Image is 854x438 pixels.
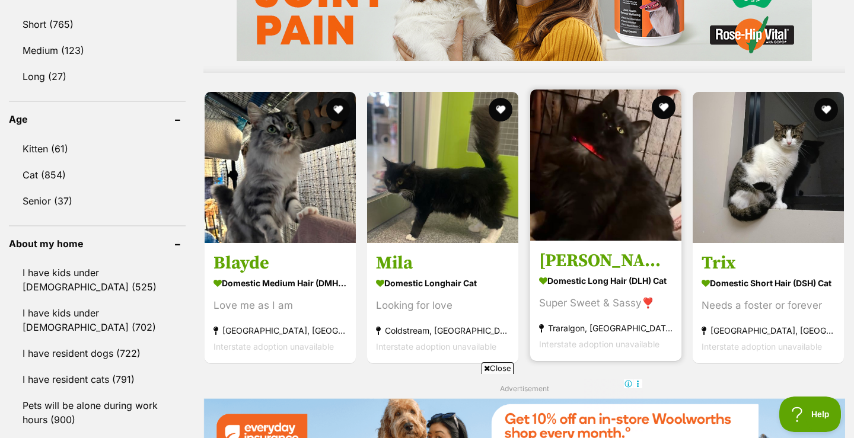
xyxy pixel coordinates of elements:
[205,242,356,363] a: Blayde Domestic Medium Hair (DMH) Cat Love me as I am [GEOGRAPHIC_DATA], [GEOGRAPHIC_DATA] Inters...
[9,260,186,299] a: I have kids under [DEMOGRAPHIC_DATA] (525)
[376,341,496,351] span: Interstate adoption unavailable
[213,297,347,313] div: Love me as I am
[702,341,822,351] span: Interstate adoption unavailable
[9,367,186,392] a: I have resident cats (791)
[376,297,509,313] div: Looking for love
[9,12,186,37] a: Short (765)
[779,397,842,432] iframe: Help Scout Beacon - Open
[702,274,835,291] strong: Domestic Short Hair (DSH) Cat
[376,322,509,338] strong: Coldstream, [GEOGRAPHIC_DATA]
[693,242,844,363] a: Trix Domestic Short Hair (DSH) Cat Needs a foster or forever [GEOGRAPHIC_DATA], [GEOGRAPHIC_DATA]...
[9,114,186,124] header: Age
[814,98,838,122] button: favourite
[367,92,518,243] img: Mila - Domestic Longhair Cat
[539,249,673,271] h3: [PERSON_NAME] * 9 Lives Project Rescue*
[539,295,673,311] div: Super Sweet & Sassy❣️
[213,322,347,338] strong: [GEOGRAPHIC_DATA], [GEOGRAPHIC_DATA]
[9,188,186,213] a: Senior (37)
[482,362,514,374] span: Close
[9,300,186,340] a: I have kids under [DEMOGRAPHIC_DATA] (702)
[205,92,356,243] img: Blayde - Domestic Medium Hair (DMH) Cat
[376,251,509,274] h3: Mila
[702,322,835,338] strong: [GEOGRAPHIC_DATA], [GEOGRAPHIC_DATA]
[211,379,643,432] iframe: Advertisement
[9,136,186,161] a: Kitten (61)
[539,338,659,349] span: Interstate adoption unavailable
[530,240,681,360] a: [PERSON_NAME] * 9 Lives Project Rescue* Domestic Long Hair (DLH) Cat Super Sweet & Sassy❣️ Traral...
[376,274,509,291] strong: Domestic Longhair Cat
[9,38,186,63] a: Medium (123)
[9,393,186,432] a: Pets will be alone during work hours (900)
[213,274,347,291] strong: Domestic Medium Hair (DMH) Cat
[213,341,334,351] span: Interstate adoption unavailable
[539,319,673,335] strong: Traralgon, [GEOGRAPHIC_DATA]
[9,162,186,187] a: Cat (854)
[326,98,350,122] button: favourite
[9,238,186,249] header: About my home
[213,251,347,274] h3: Blayde
[539,271,673,289] strong: Domestic Long Hair (DLH) Cat
[530,89,681,241] img: Sally * 9 Lives Project Rescue* - Domestic Long Hair (DLH) Cat
[702,297,835,313] div: Needs a foster or forever
[9,341,186,366] a: I have resident dogs (722)
[489,98,513,122] button: favourite
[693,92,844,243] img: Trix - Domestic Short Hair (DSH) Cat
[702,251,835,274] h3: Trix
[652,95,675,119] button: favourite
[367,242,518,363] a: Mila Domestic Longhair Cat Looking for love Coldstream, [GEOGRAPHIC_DATA] Interstate adoption una...
[9,64,186,89] a: Long (27)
